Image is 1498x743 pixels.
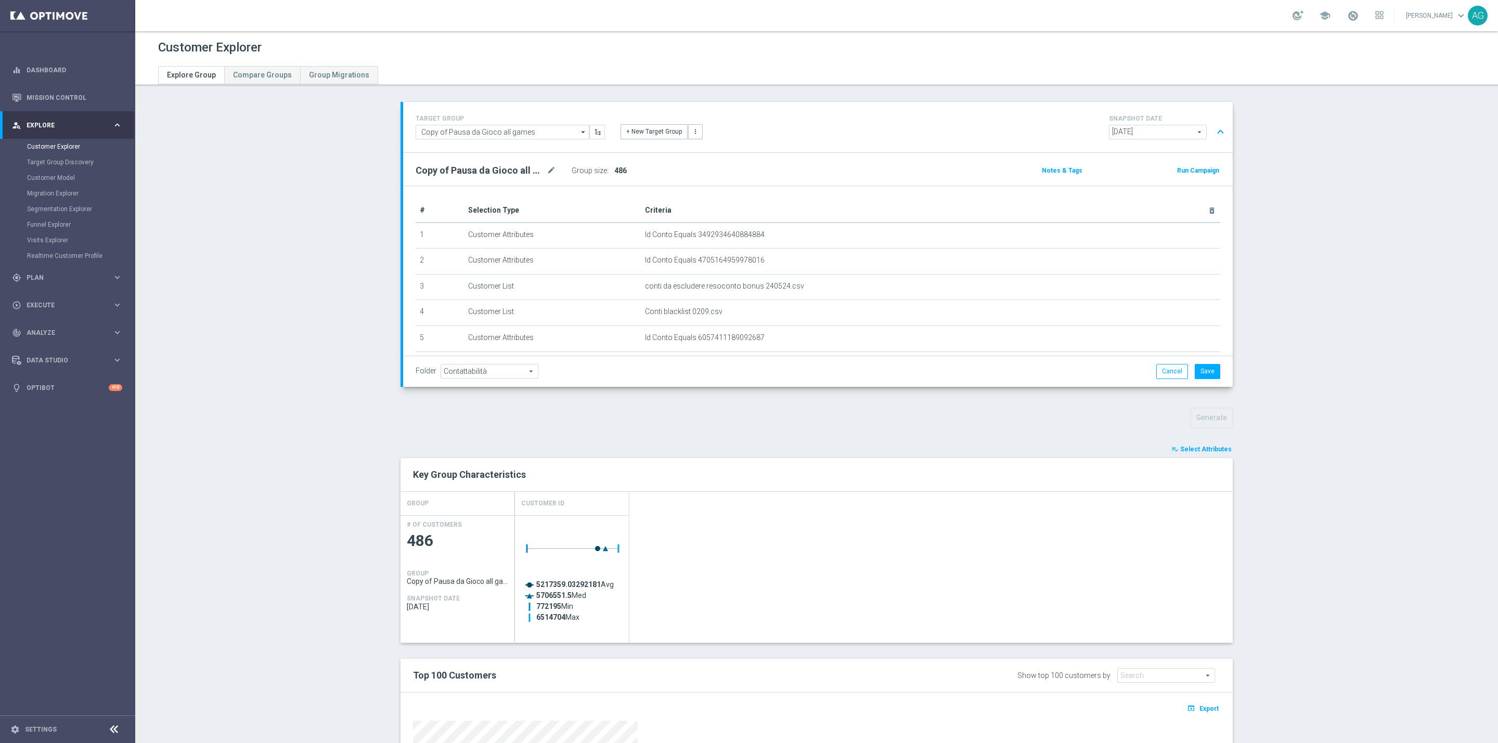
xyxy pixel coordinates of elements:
[12,66,21,75] i: equalizer
[464,274,641,300] td: Customer List
[1176,165,1220,176] button: Run Campaign
[12,121,21,130] i: person_search
[1319,10,1331,21] span: school
[112,355,122,365] i: keyboard_arrow_right
[27,189,108,198] a: Migration Explorer
[12,121,112,130] div: Explore
[416,300,464,326] td: 4
[407,531,509,551] span: 486
[12,328,112,337] div: Analyze
[11,66,123,74] button: equalizer Dashboard
[1109,115,1229,122] h4: SNAPSHOT DATE
[10,725,20,734] i: settings
[12,56,122,84] div: Dashboard
[1468,6,1488,25] div: AG
[578,125,589,139] i: arrow_drop_down
[536,580,601,589] tspan: 5217359.03292181
[12,374,122,401] div: Optibot
[12,383,21,393] i: lightbulb
[27,201,134,217] div: Segmentation Explorer
[1195,364,1220,379] button: Save
[413,669,877,682] h2: Top 100 Customers
[1405,8,1468,23] a: [PERSON_NAME]keyboard_arrow_down
[645,282,804,291] span: conti da escludere resoconto bonus 240524.csv
[416,164,545,177] h2: Copy of Pausa da Gioco all games
[27,275,112,281] span: Plan
[11,121,123,129] button: person_search Explore keyboard_arrow_right
[416,115,605,122] h4: TARGET GROUP
[547,164,556,177] i: mode_edit
[167,71,216,79] span: Explore Group
[1191,408,1233,428] button: Generate
[11,356,123,364] button: Data Studio keyboard_arrow_right
[27,122,112,128] span: Explore
[572,166,607,175] label: Group size
[27,205,108,213] a: Segmentation Explorer
[27,170,134,186] div: Customer Model
[12,273,21,282] i: gps_fixed
[112,272,122,282] i: keyboard_arrow_right
[416,249,464,275] td: 2
[536,602,561,610] tspan: 772195
[12,356,112,365] div: Data Studio
[536,591,586,599] text: Med
[407,494,429,513] h4: GROUP
[1171,446,1179,453] i: playlist_add_check
[536,591,572,599] tspan: 5706551.5
[1180,446,1232,453] span: Select Attributes
[688,124,703,139] button: more_vert
[464,223,641,249] td: Customer Attributes
[11,94,123,102] button: Mission Control
[416,325,464,351] td: 5
[11,384,123,392] button: lightbulb Optibot +10
[27,56,122,84] a: Dashboard
[416,223,464,249] td: 1
[233,71,292,79] span: Compare Groups
[12,273,112,282] div: Plan
[401,515,515,643] div: Press SPACE to select this row.
[112,300,122,310] i: keyboard_arrow_right
[12,301,112,310] div: Execute
[1041,165,1083,176] button: Notes & Tags
[645,206,671,214] span: Criteria
[1187,704,1198,712] i: open_in_browser
[27,154,134,170] div: Target Group Discovery
[27,139,134,154] div: Customer Explorer
[112,120,122,130] i: keyboard_arrow_right
[11,329,123,337] div: track_changes Analyze keyboard_arrow_right
[27,186,134,201] div: Migration Explorer
[536,602,573,610] text: Min
[11,273,123,282] button: gps_fixed Plan keyboard_arrow_right
[27,158,108,166] a: Target Group Discovery
[27,302,112,308] span: Execute
[515,515,629,643] div: Press SPACE to select this row.
[692,128,699,135] i: more_vert
[25,726,57,733] a: Settings
[27,252,108,260] a: Realtime Customer Profile
[464,249,641,275] td: Customer Attributes
[27,248,134,264] div: Realtime Customer Profile
[1185,701,1220,715] button: open_in_browser Export
[407,570,429,577] h4: GROUP
[416,367,436,375] label: Folder
[11,301,123,309] button: play_circle_outline Execute keyboard_arrow_right
[158,66,378,84] ul: Tabs
[1455,10,1467,21] span: keyboard_arrow_down
[416,274,464,300] td: 3
[112,328,122,337] i: keyboard_arrow_right
[1199,705,1219,712] span: Export
[621,124,688,139] button: + New Target Group
[645,307,722,316] span: Conti blacklist 0209.csv
[407,521,462,528] h4: # OF CUSTOMERS
[27,236,108,244] a: Visits Explorer
[464,199,641,223] th: Selection Type
[1017,671,1110,680] div: Show top 100 customers by
[27,357,112,363] span: Data Studio
[1208,206,1216,215] i: delete_forever
[1213,122,1228,142] button: expand_less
